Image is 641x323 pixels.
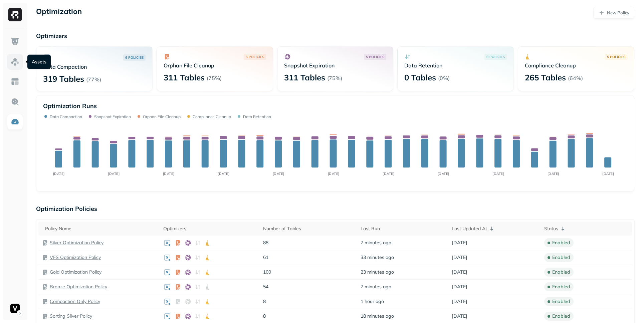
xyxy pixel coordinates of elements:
p: 0 POLICIES [486,54,505,59]
a: VFS Optimization Policy [50,254,101,261]
p: enabled [552,313,570,319]
p: Compliance Cleanup [525,62,627,69]
p: enabled [552,240,570,246]
p: Data Compaction [50,114,82,119]
p: 311 Tables [284,72,325,83]
p: 8 [263,298,354,305]
img: Voodoo [10,304,20,313]
tspan: [DATE] [218,172,229,176]
a: Bronze Optimization Policy [50,284,107,290]
img: Optimization [11,117,19,126]
a: Sorting Silver Policy [50,313,92,319]
p: 6 POLICIES [125,55,144,60]
p: 0 Tables [404,72,436,83]
span: 18 minutes ago [361,313,394,319]
p: Optimization [36,7,82,19]
div: Policy Name [45,225,157,233]
p: New Policy [607,10,629,16]
span: [DATE] [452,298,467,305]
p: Orphan File Cleanup [143,114,181,119]
img: Dashboard [11,37,19,46]
p: Optimization Runs [43,102,97,110]
p: 5 POLICIES [246,54,264,59]
p: 319 Tables [43,73,84,84]
span: 1 hour ago [361,298,384,305]
p: 5 POLICIES [366,54,384,59]
p: Data Compaction [43,63,146,70]
div: Assets [27,55,51,69]
a: New Policy [593,7,634,19]
p: 5 POLICIES [607,54,625,59]
span: 7 minutes ago [361,284,391,290]
a: Compaction Only Policy [50,298,100,305]
p: ( 77% ) [86,76,101,83]
p: enabled [552,284,570,290]
p: Optimization Policies [36,205,634,213]
p: 265 Tables [525,72,566,83]
img: Asset Explorer [11,77,19,86]
p: 54 [263,284,354,290]
a: Gold Optimization Policy [50,269,101,275]
div: Optimizers [163,225,256,233]
div: Last Updated At [452,225,538,233]
tspan: [DATE] [438,172,449,176]
tspan: [DATE] [492,172,504,176]
tspan: [DATE] [383,172,394,176]
a: Silver Optimization Policy [50,240,103,246]
tspan: [DATE] [163,172,175,176]
p: Orphan File Cleanup [164,62,266,69]
span: 23 minutes ago [361,269,394,275]
p: ( 64% ) [568,75,583,81]
span: [DATE] [452,240,467,246]
p: Snapshot Expiration [94,114,131,119]
div: Number of Tables [263,225,354,233]
p: enabled [552,254,570,261]
p: Data Retention [404,62,507,69]
p: enabled [552,269,570,275]
p: Data Retention [243,114,271,119]
p: 100 [263,269,354,275]
div: Status [544,225,629,233]
tspan: [DATE] [328,172,340,176]
p: Snapshot Expiration [284,62,387,69]
p: ( 0% ) [438,75,450,81]
p: 88 [263,240,354,246]
tspan: [DATE] [548,172,559,176]
p: 311 Tables [164,72,205,83]
span: [DATE] [452,269,467,275]
p: enabled [552,298,570,305]
span: [DATE] [452,284,467,290]
tspan: [DATE] [602,172,614,176]
img: Ryft [8,8,22,21]
span: [DATE] [452,313,467,319]
span: 7 minutes ago [361,240,391,246]
tspan: [DATE] [273,172,284,176]
div: Last Run [361,225,445,233]
p: ( 75% ) [207,75,222,81]
tspan: [DATE] [108,172,120,176]
img: Assets [11,57,19,66]
p: Compliance Cleanup [193,114,231,119]
span: 33 minutes ago [361,254,394,261]
p: 8 [263,313,354,319]
p: Optimizers [36,32,634,40]
img: Query Explorer [11,97,19,106]
p: 61 [263,254,354,261]
tspan: [DATE] [53,172,65,176]
span: [DATE] [452,254,467,261]
p: ( 75% ) [327,75,342,81]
